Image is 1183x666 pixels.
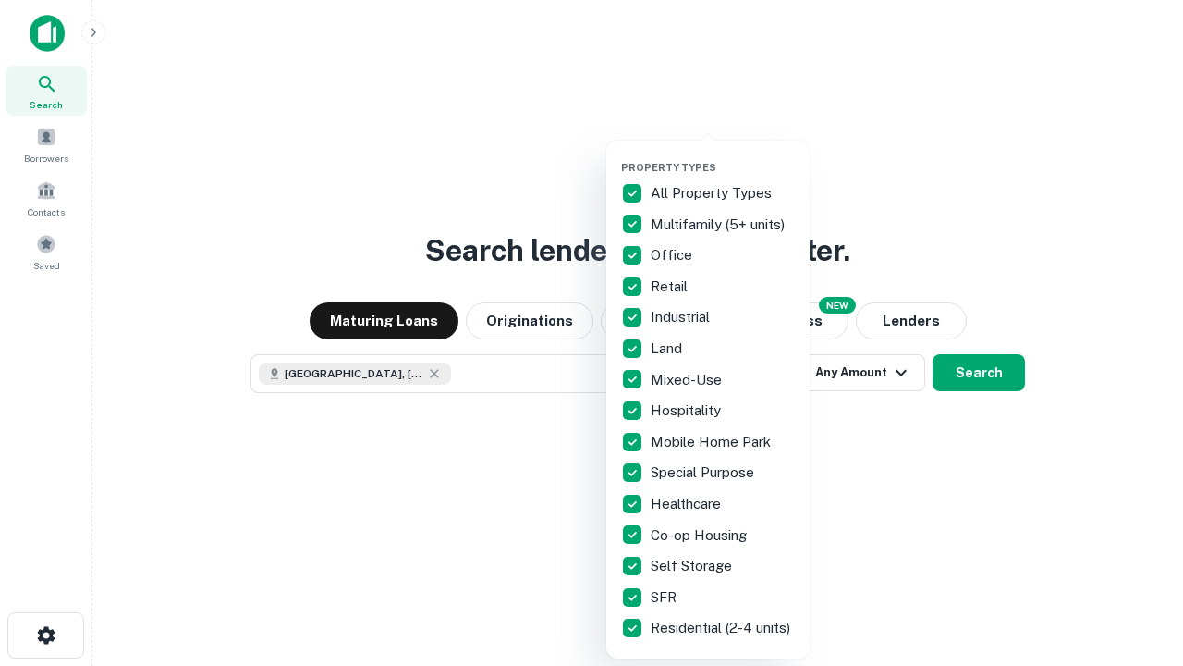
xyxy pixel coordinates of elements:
[651,431,774,453] p: Mobile Home Park
[621,162,716,173] span: Property Types
[651,214,788,236] p: Multifamily (5+ units)
[651,369,726,391] p: Mixed-Use
[651,493,725,515] p: Healthcare
[651,338,686,360] p: Land
[651,617,794,639] p: Residential (2-4 units)
[651,586,680,609] p: SFR
[651,306,713,328] p: Industrial
[651,244,696,266] p: Office
[1091,518,1183,607] iframe: Chat Widget
[651,524,750,547] p: Co-op Housing
[651,276,691,298] p: Retail
[651,555,736,577] p: Self Storage
[651,400,725,422] p: Hospitality
[651,462,758,484] p: Special Purpose
[651,182,775,204] p: All Property Types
